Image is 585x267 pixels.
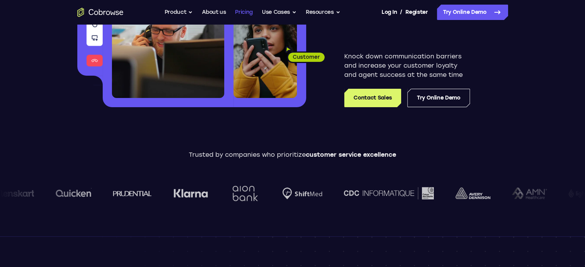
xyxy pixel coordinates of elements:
img: Klarna [173,189,208,198]
img: CDC Informatique [344,187,434,199]
a: Go to the home page [77,8,123,17]
a: Try Online Demo [407,89,470,107]
img: A customer holding their phone [233,7,297,98]
a: Log In [382,5,397,20]
button: Product [165,5,193,20]
a: Register [405,5,428,20]
img: avery-dennison [455,187,490,199]
a: Contact Sales [344,89,401,107]
img: Shiftmed [282,187,322,199]
span: / [400,8,402,17]
a: About us [202,5,226,20]
a: Pricing [235,5,253,20]
img: prudential [113,190,152,196]
p: Knock down communication barriers and increase your customer loyalty and agent success at the sam... [344,52,470,80]
img: Aion Bank [230,178,261,209]
span: customer service excellence [306,151,396,158]
button: Use Cases [262,5,297,20]
a: Try Online Demo [437,5,508,20]
button: Resources [306,5,340,20]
